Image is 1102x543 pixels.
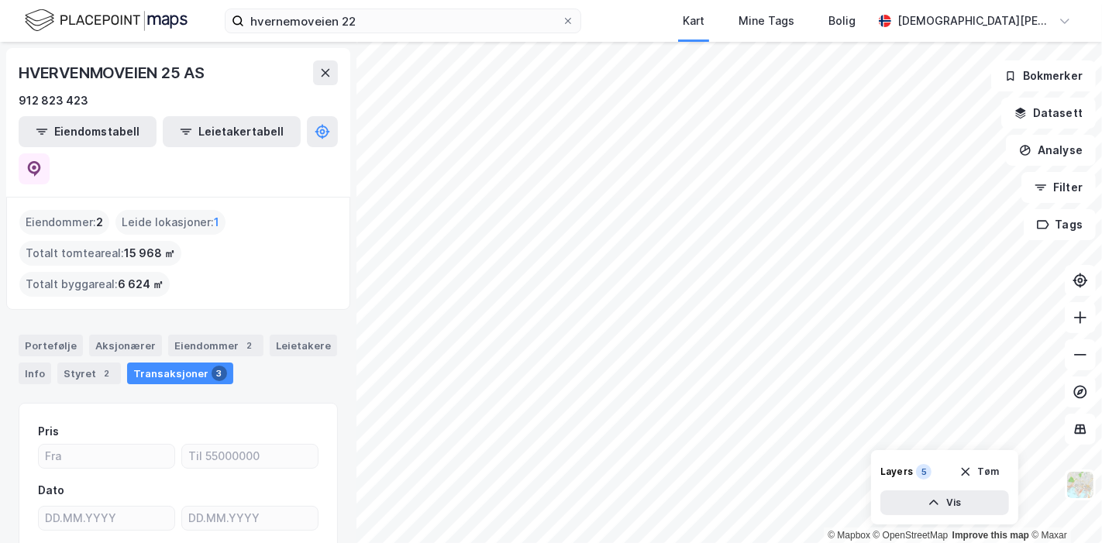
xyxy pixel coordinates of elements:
[168,335,263,356] div: Eiendommer
[1001,98,1096,129] button: Datasett
[1021,172,1096,203] button: Filter
[182,507,318,530] input: DD.MM.YYYY
[212,366,227,381] div: 3
[19,91,88,110] div: 912 823 423
[880,490,1009,515] button: Vis
[118,275,164,294] span: 6 624 ㎡
[991,60,1096,91] button: Bokmerker
[1025,469,1102,543] iframe: Chat Widget
[19,60,208,85] div: HVERVENMOVEIEN 25 AS
[739,12,794,30] div: Mine Tags
[99,366,115,381] div: 2
[214,213,219,232] span: 1
[1006,135,1096,166] button: Analyse
[19,335,83,356] div: Portefølje
[1025,469,1102,543] div: Kontrollprogram for chat
[1024,209,1096,240] button: Tags
[873,530,949,541] a: OpenStreetMap
[949,459,1009,484] button: Tøm
[127,363,233,384] div: Transaksjoner
[124,244,175,263] span: 15 968 ㎡
[96,213,103,232] span: 2
[115,210,226,235] div: Leide lokasjoner :
[916,464,932,479] div: 5
[19,116,157,147] button: Eiendomstabell
[19,210,109,235] div: Eiendommer :
[828,530,870,541] a: Mapbox
[683,12,704,30] div: Kart
[828,12,856,30] div: Bolig
[163,116,301,147] button: Leietakertabell
[952,530,1029,541] a: Improve this map
[19,241,181,266] div: Totalt tomteareal :
[38,422,59,441] div: Pris
[38,481,64,500] div: Dato
[25,7,188,34] img: logo.f888ab2527a4732fd821a326f86c7f29.svg
[39,445,174,468] input: Fra
[89,335,162,356] div: Aksjonærer
[182,445,318,468] input: Til 55000000
[19,363,51,384] div: Info
[39,507,174,530] input: DD.MM.YYYY
[242,338,257,353] div: 2
[270,335,337,356] div: Leietakere
[897,12,1052,30] div: [DEMOGRAPHIC_DATA][PERSON_NAME]
[57,363,121,384] div: Styret
[244,9,562,33] input: Søk på adresse, matrikkel, gårdeiere, leietakere eller personer
[19,272,170,297] div: Totalt byggareal :
[880,466,913,478] div: Layers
